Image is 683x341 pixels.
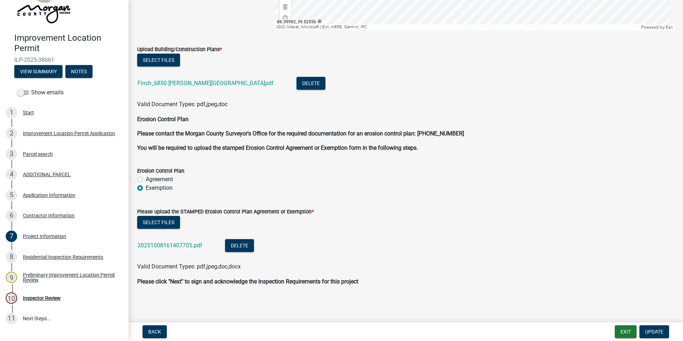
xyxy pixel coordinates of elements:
[639,325,669,338] button: Update
[137,263,241,270] span: Valid Document Types: pdf,jpeg,doc,docx
[23,272,117,282] div: Preliminary Improvement Location Permit Review
[17,88,64,97] label: Show emails
[143,325,167,338] button: Back
[137,216,180,229] button: Select files
[137,144,418,151] strong: You will be required to upload the stamped Erosion Control Agreement or Exemption form in the fol...
[6,148,17,160] div: 3
[137,130,464,137] strong: Please contact the Morgan County Surveyor's Office for the required documentation for an erosion ...
[296,80,325,87] wm-modal-confirm: Delete Document
[14,33,123,54] h4: Improvement Location Permit
[23,110,34,115] div: Start
[65,69,93,75] wm-modal-confirm: Notes
[23,193,75,198] div: Application Information
[138,80,274,87] a: Finch_6850 [PERSON_NAME][GEOGRAPHIC_DATA]pdf
[148,329,161,335] span: Back
[645,329,663,335] span: Update
[274,24,640,30] div: IGIO, Maxar, Microsoft | Esri, HERE, Garmin, iPC
[65,65,93,78] button: Notes
[23,213,75,218] div: Contractor Information
[23,254,103,260] div: Residential Inspection Requirements
[137,101,228,108] span: Valid Document Types: pdf,jpeg,doc
[6,189,17,201] div: 5
[6,231,17,242] div: 7
[6,107,17,118] div: 1
[14,69,63,75] wm-modal-confirm: Summary
[639,24,674,30] div: Powered by
[23,296,61,301] div: Inspector Review
[6,313,17,324] div: 11
[225,243,254,249] wm-modal-confirm: Delete Document
[137,169,184,174] label: Erosion Control Plan
[23,172,71,177] div: ADDITIONAL PARCEL
[137,54,180,66] button: Select files
[137,116,189,123] strong: Erosion Control Plan
[137,47,222,52] label: Upload Building/Construction Plans
[138,242,202,249] a: 20251008161407705.pdf
[137,209,314,214] label: Please upload the STAMPED Erosion Control Plan Agreement or Exemption
[6,292,17,304] div: 10
[23,131,115,136] div: Improvement Location Permit Application
[6,128,17,139] div: 2
[6,169,17,180] div: 4
[14,65,63,78] button: View Summary
[23,234,66,239] div: Project Information
[6,251,17,263] div: 8
[6,210,17,221] div: 6
[14,56,114,63] span: ILP-2025-38661
[615,325,637,338] button: Exit
[146,175,173,184] label: Agreement
[137,278,358,285] strong: Please click "Next" to sign and acknowledge the Inspection Requirements for this project
[225,239,254,252] button: Delete
[666,25,673,30] a: Esri
[146,184,173,192] label: Exemption
[23,152,53,157] div: Parcel search
[296,77,325,90] button: Delete
[6,272,17,283] div: 9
